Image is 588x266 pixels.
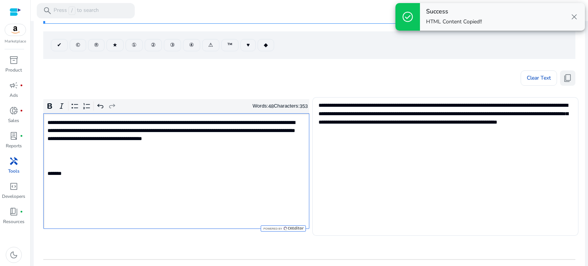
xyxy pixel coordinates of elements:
[570,12,579,21] span: close
[20,210,23,213] span: fiber_manual_record
[227,41,232,49] span: ™
[221,39,238,51] button: ™
[9,157,18,166] span: handyman
[106,39,124,51] button: ★
[560,70,575,86] button: content_copy
[20,134,23,137] span: fiber_manual_record
[264,41,268,49] span: ◆
[563,73,572,83] span: content_copy
[6,142,22,149] p: Reports
[183,39,200,51] button: ④
[69,7,75,15] span: /
[151,41,156,49] span: ②
[9,182,18,191] span: code_blocks
[20,109,23,112] span: fiber_manual_record
[8,117,19,124] p: Sales
[263,227,282,230] span: Powered by
[9,207,18,216] span: book_4
[43,113,309,229] div: Rich Text Editor. Editing area: main. Press Alt+0 for help.
[170,41,175,49] span: ③
[3,218,24,225] p: Resources
[402,11,414,23] span: check_circle
[5,39,26,44] p: Marketplace
[132,41,137,49] span: ①
[164,39,181,51] button: ③
[253,101,308,111] div: Words: Characters:
[9,131,18,140] span: lab_profile
[9,81,18,90] span: campaign
[54,7,99,15] p: Press to search
[20,84,23,87] span: fiber_manual_record
[240,39,256,51] button: ♥
[208,41,213,49] span: ⚠
[145,39,162,51] button: ②
[94,41,98,49] span: ®
[43,99,309,114] div: Editor toolbar
[113,41,118,49] span: ★
[426,8,482,15] h4: Success
[9,55,18,65] span: inventory_2
[8,168,20,175] p: Tools
[76,41,80,49] span: ©
[268,103,274,109] label: 48
[10,92,18,99] p: Ads
[43,6,52,15] span: search
[57,41,62,49] span: ✔
[527,70,551,86] span: Clear Text
[426,18,482,26] p: HTML Content Copied!!
[5,24,26,36] img: amazon.svg
[126,39,143,51] button: ①
[189,41,194,49] span: ④
[202,39,219,51] button: ⚠
[51,39,68,51] button: ✔
[9,250,18,259] span: dark_mode
[521,70,557,86] button: Clear Text
[88,39,105,51] button: ®
[247,41,250,49] span: ♥
[258,39,274,51] button: ◆
[299,103,308,109] label: 353
[2,193,25,200] p: Developers
[5,67,22,73] p: Product
[9,106,18,115] span: donut_small
[70,39,86,51] button: ©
